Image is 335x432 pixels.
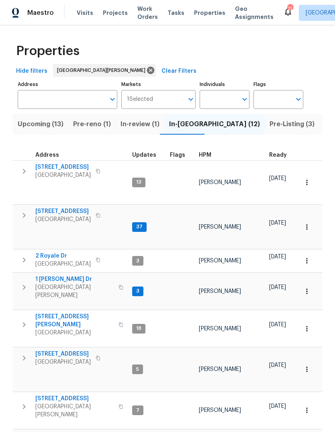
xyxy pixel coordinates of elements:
[158,64,200,79] button: Clear Filters
[167,10,184,16] span: Tasks
[35,403,114,419] span: [GEOGRAPHIC_DATA][PERSON_NAME]
[16,47,80,55] span: Properties
[269,403,286,409] span: [DATE]
[161,66,196,76] span: Clear Filters
[35,358,91,366] span: [GEOGRAPHIC_DATA]
[133,325,145,332] span: 18
[133,179,145,186] span: 13
[35,171,91,179] span: [GEOGRAPHIC_DATA]
[53,64,156,77] div: [GEOGRAPHIC_DATA][PERSON_NAME]
[269,362,286,368] span: [DATE]
[77,9,93,17] span: Visits
[132,152,156,158] span: Updates
[35,163,91,171] span: [STREET_ADDRESS]
[199,366,241,372] span: [PERSON_NAME]
[103,9,128,17] span: Projects
[137,5,158,21] span: Work Orders
[107,94,118,105] button: Open
[269,152,294,158] div: Earliest renovation start date (first business day after COE or Checkout)
[199,326,241,332] span: [PERSON_NAME]
[199,258,241,264] span: [PERSON_NAME]
[35,207,91,215] span: [STREET_ADDRESS]
[133,288,143,295] span: 3
[199,289,241,294] span: [PERSON_NAME]
[269,254,286,260] span: [DATE]
[287,5,293,13] div: 11
[121,119,159,130] span: In-review (1)
[133,258,143,264] span: 3
[235,5,274,21] span: Geo Assignments
[35,275,114,283] span: 1 [PERSON_NAME] Dr
[133,366,142,373] span: 5
[199,407,241,413] span: [PERSON_NAME]
[269,152,287,158] span: Ready
[170,152,185,158] span: Flags
[35,215,91,223] span: [GEOGRAPHIC_DATA]
[35,252,91,260] span: 2 Royale Dr
[73,119,111,130] span: Pre-reno (1)
[253,82,303,87] label: Flags
[13,64,51,79] button: Hide filters
[18,119,63,130] span: Upcoming (13)
[239,94,250,105] button: Open
[199,180,241,185] span: [PERSON_NAME]
[35,329,114,337] span: [GEOGRAPHIC_DATA]
[194,9,225,17] span: Properties
[269,285,286,290] span: [DATE]
[16,66,47,76] span: Hide filters
[199,224,241,230] span: [PERSON_NAME]
[269,176,286,181] span: [DATE]
[185,94,196,105] button: Open
[270,119,315,130] span: Pre-Listing (3)
[269,322,286,328] span: [DATE]
[133,407,143,414] span: 7
[293,94,304,105] button: Open
[35,152,59,158] span: Address
[18,82,117,87] label: Address
[35,395,114,403] span: [STREET_ADDRESS]
[200,82,249,87] label: Individuals
[199,152,211,158] span: HPM
[35,313,114,329] span: [STREET_ADDRESS][PERSON_NAME]
[57,66,149,74] span: [GEOGRAPHIC_DATA][PERSON_NAME]
[127,96,153,103] span: 1 Selected
[169,119,260,130] span: In-[GEOGRAPHIC_DATA] (12)
[35,283,114,299] span: [GEOGRAPHIC_DATA][PERSON_NAME]
[121,82,196,87] label: Markets
[35,350,91,358] span: [STREET_ADDRESS]
[133,223,146,230] span: 37
[35,260,91,268] span: [GEOGRAPHIC_DATA]
[269,220,286,226] span: [DATE]
[27,9,54,17] span: Maestro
